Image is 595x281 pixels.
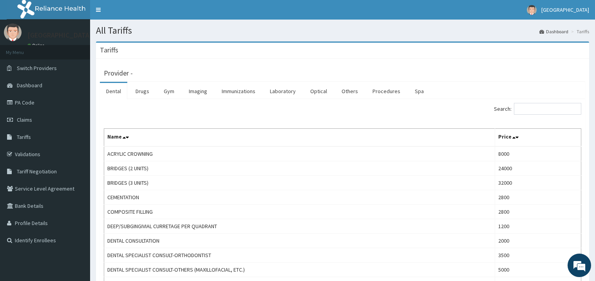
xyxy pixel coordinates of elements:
[264,83,302,99] a: Laboratory
[495,161,581,176] td: 24000
[27,43,46,48] a: Online
[104,70,133,77] h3: Provider -
[215,83,262,99] a: Immunizations
[541,6,589,13] span: [GEOGRAPHIC_DATA]
[104,219,495,234] td: DEEP/SUBGINGIVIAL CURRETAGE PER QUADRANT
[96,25,589,36] h1: All Tariffs
[495,219,581,234] td: 1200
[366,83,407,99] a: Procedures
[335,83,364,99] a: Others
[17,168,57,175] span: Tariff Negotiation
[527,5,537,15] img: User Image
[539,28,568,35] a: Dashboard
[100,47,118,54] h3: Tariffs
[129,83,156,99] a: Drugs
[17,82,42,89] span: Dashboard
[104,190,495,205] td: CEMENTATION
[495,190,581,205] td: 2800
[104,176,495,190] td: BRIDGES (3 UNITS)
[569,28,589,35] li: Tariffs
[104,205,495,219] td: COMPOSITE FILLING
[409,83,430,99] a: Spa
[183,83,213,99] a: Imaging
[495,248,581,263] td: 3500
[4,23,22,41] img: User Image
[104,263,495,277] td: DENTAL SPECIALIST CONSULT-OTHERS (MAXILLOFACIAL, ETC.)
[514,103,581,115] input: Search:
[104,234,495,248] td: DENTAL CONSULTATION
[104,146,495,161] td: ACRYLIC CROWNING
[17,116,32,123] span: Claims
[17,133,31,140] span: Tariffs
[17,65,57,72] span: Switch Providers
[100,83,127,99] a: Dental
[495,146,581,161] td: 8000
[157,83,181,99] a: Gym
[304,83,333,99] a: Optical
[495,129,581,147] th: Price
[495,176,581,190] td: 32000
[495,234,581,248] td: 2000
[495,263,581,277] td: 5000
[495,205,581,219] td: 2800
[104,161,495,176] td: BRIDGES (2 UNITS)
[494,103,581,115] label: Search:
[104,248,495,263] td: DENTAL SPECIALIST CONSULT-ORTHODONTIST
[27,32,92,39] p: [GEOGRAPHIC_DATA]
[104,129,495,147] th: Name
